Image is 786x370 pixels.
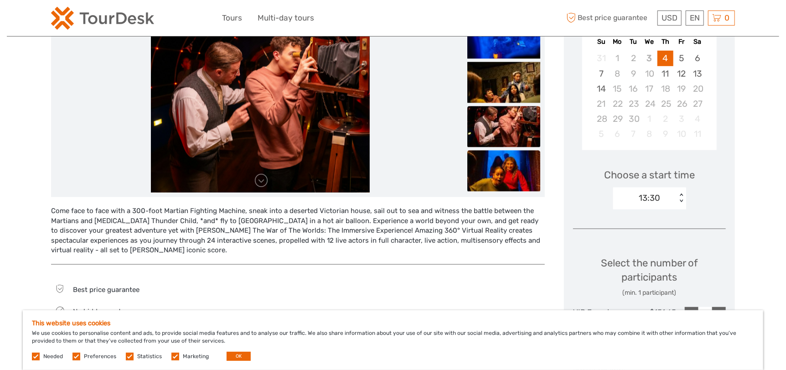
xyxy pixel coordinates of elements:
[673,111,689,126] div: Not available Friday, October 3rd, 2025
[626,81,641,96] div: Not available Tuesday, September 16th, 2025
[593,96,609,111] div: Not available Sunday, September 21st, 2025
[593,111,609,126] div: Not available Sunday, September 28th, 2025
[573,288,726,297] div: (min. 1 participant)
[105,14,116,25] button: Open LiveChat chat widget
[137,353,162,360] label: Statistics
[626,66,641,81] div: Not available Tuesday, September 9th, 2025
[610,96,626,111] div: Not available Monday, September 22nd, 2025
[689,96,705,111] div: Not available Saturday, September 27th, 2025
[610,111,626,126] div: Not available Monday, September 29th, 2025
[593,36,609,48] div: Su
[73,286,140,294] span: Best price guarantee
[467,106,540,147] img: 5e275eaa7b94482fabb3806005b868a8_slider_thumbnail.jpeg
[641,126,657,141] div: Not available Wednesday, October 8th, 2025
[51,206,545,255] div: Come face to face with a 300-foot Martian Fighting Machine, sneak into a deserted Victorian house...
[610,36,626,48] div: Mo
[641,111,657,126] div: Not available Wednesday, October 1st, 2025
[673,126,689,141] div: Not available Friday, October 10th, 2025
[689,81,705,96] div: Not available Saturday, September 20th, 2025
[641,96,657,111] div: Not available Wednesday, September 24th, 2025
[593,66,609,81] div: Choose Sunday, September 7th, 2025
[467,62,540,103] img: cd20ab9bff3448de952c7e92ed1daaae_slider_thumbnail.jpeg
[626,51,641,66] div: Not available Tuesday, September 2nd, 2025
[23,310,763,370] div: We use cookies to personalise content and ads, to provide social media features and to analyse ou...
[626,111,641,126] div: Not available Tuesday, September 30th, 2025
[673,66,689,81] div: Choose Friday, September 12th, 2025
[689,111,705,126] div: Not available Saturday, October 4th, 2025
[677,193,685,203] div: < >
[657,51,673,66] div: Choose Thursday, September 4th, 2025
[564,10,655,26] span: Best price guarantee
[657,96,673,111] div: Not available Thursday, September 25th, 2025
[610,81,626,96] div: Not available Monday, September 15th, 2025
[641,36,657,48] div: We
[610,126,626,141] div: Not available Monday, October 6th, 2025
[610,51,626,66] div: Not available Monday, September 1st, 2025
[32,319,754,327] h5: This website uses cookies
[641,66,657,81] div: Not available Wednesday, September 10th, 2025
[641,81,657,96] div: Not available Wednesday, September 17th, 2025
[183,353,209,360] label: Marketing
[467,18,540,59] img: a5f1ed4a9c2f40b88cb8b2e7d2cbcd14_slider_thumbnail.jpeg
[51,7,154,30] img: 2254-3441b4b5-4e5f-4d00-b396-31f1d84a6ebf_logo_small.png
[585,51,714,141] div: month 2025-09
[573,307,626,331] div: VIP Experience
[657,111,673,126] div: Not available Thursday, October 2nd, 2025
[610,66,626,81] div: Not available Monday, September 8th, 2025
[467,151,540,192] img: 1b61bdfc293c42258449c1e6a3fe7161_slider_thumbnail.jpeg
[626,96,641,111] div: Not available Tuesday, September 23rd, 2025
[689,51,705,66] div: Choose Saturday, September 6th, 2025
[686,10,704,26] div: EN
[73,307,125,316] span: No hidden costs
[657,126,673,141] div: Not available Thursday, October 9th, 2025
[222,11,242,25] a: Tours
[673,96,689,111] div: Not available Friday, September 26th, 2025
[689,66,705,81] div: Choose Saturday, September 13th, 2025
[673,81,689,96] div: Not available Friday, September 19th, 2025
[626,36,641,48] div: Tu
[657,66,673,81] div: Choose Thursday, September 11th, 2025
[657,81,673,96] div: Not available Thursday, September 18th, 2025
[13,16,103,23] p: We're away right now. Please check back later!
[689,126,705,141] div: Not available Saturday, October 11th, 2025
[639,192,660,204] div: 13:30
[84,353,116,360] label: Preferences
[723,13,731,22] span: 0
[662,13,677,22] span: USD
[227,352,251,361] button: OK
[657,36,673,48] div: Th
[626,126,641,141] div: Not available Tuesday, October 7th, 2025
[673,51,689,66] div: Choose Friday, September 5th, 2025
[43,353,63,360] label: Needed
[593,81,609,96] div: Choose Sunday, September 14th, 2025
[673,36,689,48] div: Fr
[593,126,609,141] div: Not available Sunday, October 5th, 2025
[258,11,314,25] a: Multi-day tours
[604,168,695,182] span: Choose a start time
[593,51,609,66] div: Not available Sunday, August 31st, 2025
[626,307,676,331] div: $151.65
[685,307,698,321] div: -
[573,256,726,297] div: Select the number of participants
[641,51,657,66] div: Not available Wednesday, September 3rd, 2025
[712,307,726,321] div: +
[689,36,705,48] div: Sa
